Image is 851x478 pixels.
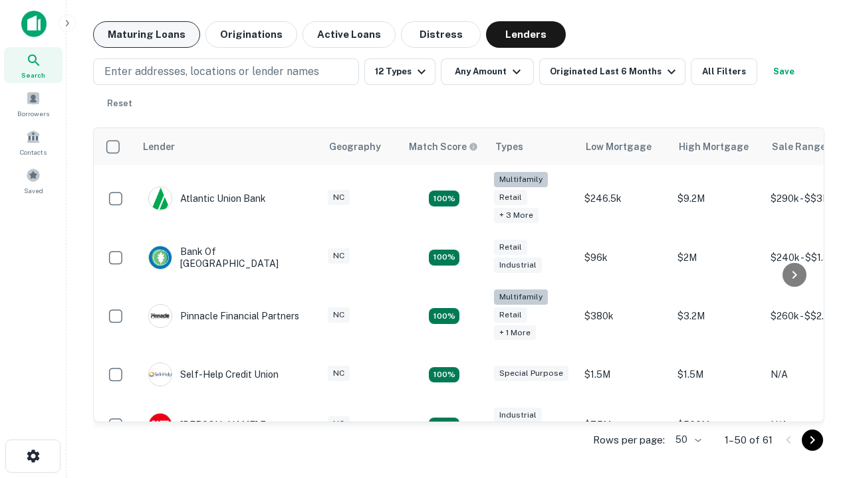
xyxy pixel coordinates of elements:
td: $3.2M [671,283,764,350]
td: $7.5M [578,400,671,450]
span: Saved [24,185,43,196]
td: $246.5k [578,165,671,232]
div: NC [328,190,350,205]
span: Search [21,70,45,80]
a: Borrowers [4,86,62,121]
button: Lenders [486,21,566,48]
div: NC [328,416,350,432]
div: Self-help Credit Union [148,362,279,386]
div: High Mortgage [679,139,749,155]
div: Retail [494,307,527,323]
div: NC [328,248,350,264]
div: Lender [143,139,175,155]
td: $1.5M [671,349,764,400]
td: $500M [671,400,764,450]
button: Originations [205,21,297,48]
div: Industrial [494,408,542,423]
p: 1–50 of 61 [725,432,773,448]
button: Active Loans [303,21,396,48]
button: Maturing Loans [93,21,200,48]
div: Matching Properties: 18, hasApolloMatch: undefined [429,308,459,324]
div: Multifamily [494,289,548,305]
div: + 3 more [494,208,539,223]
img: capitalize-icon.png [21,11,47,37]
span: Borrowers [17,108,49,119]
img: picture [149,246,172,269]
button: Any Amount [441,58,534,85]
a: Search [4,47,62,83]
td: $96k [578,232,671,283]
iframe: Chat Widget [785,372,851,436]
div: Retail [494,190,527,205]
button: 12 Types [364,58,435,85]
div: Special Purpose [494,366,568,381]
th: Types [487,128,578,165]
img: picture [149,414,172,436]
div: Matching Properties: 15, hasApolloMatch: undefined [429,250,459,266]
div: Capitalize uses an advanced AI algorithm to match your search with the best lender. The match sco... [409,139,478,154]
button: Go to next page [802,430,823,451]
th: Low Mortgage [578,128,671,165]
div: Matching Properties: 11, hasApolloMatch: undefined [429,367,459,383]
button: Save your search to get updates of matches that match your search criteria. [763,58,805,85]
button: Enter addresses, locations or lender names [93,58,359,85]
div: 50 [670,430,703,449]
img: picture [149,363,172,386]
p: Rows per page: [593,432,665,448]
span: Contacts [20,147,47,157]
div: Matching Properties: 14, hasApolloMatch: undefined [429,418,459,434]
img: picture [149,305,172,327]
th: Geography [321,128,401,165]
div: NC [328,366,350,381]
a: Contacts [4,124,62,160]
p: Enter addresses, locations or lender names [104,64,319,80]
div: Matching Properties: 10, hasApolloMatch: undefined [429,191,459,206]
td: $9.2M [671,165,764,232]
td: $380k [578,283,671,350]
th: High Mortgage [671,128,764,165]
div: Types [495,139,523,155]
div: Bank Of [GEOGRAPHIC_DATA] [148,246,308,270]
th: Lender [135,128,321,165]
div: Retail [494,240,527,255]
div: Atlantic Union Bank [148,187,266,210]
div: Sale Range [772,139,826,155]
button: All Filters [691,58,757,85]
a: Saved [4,163,62,199]
button: Reset [98,90,141,117]
td: $2M [671,232,764,283]
div: + 1 more [494,325,536,341]
div: Multifamily [494,172,548,187]
button: Distress [401,21,481,48]
div: Originated Last 6 Months [550,64,679,80]
button: Originated Last 6 Months [539,58,685,85]
div: [PERSON_NAME] Fargo [148,413,286,437]
td: $1.5M [578,349,671,400]
div: Geography [329,139,381,155]
div: Pinnacle Financial Partners [148,304,299,328]
div: NC [328,307,350,323]
div: Industrial [494,258,542,273]
h6: Match Score [409,139,475,154]
div: Low Mortgage [586,139,652,155]
img: picture [149,187,172,210]
th: Capitalize uses an advanced AI algorithm to match your search with the best lender. The match sco... [401,128,487,165]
